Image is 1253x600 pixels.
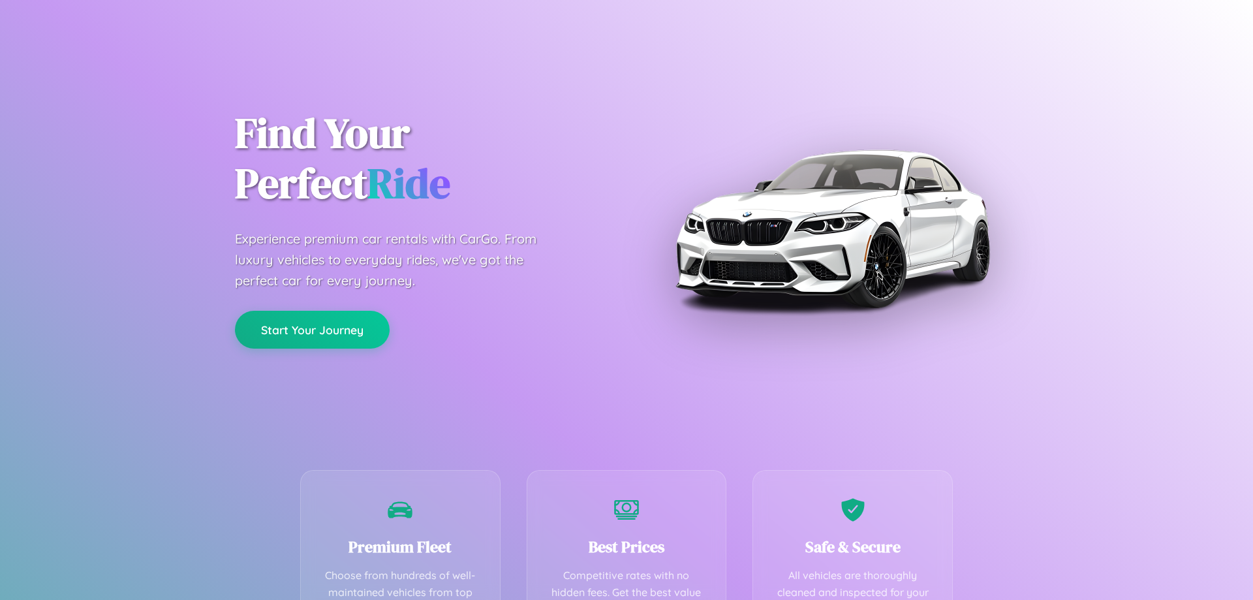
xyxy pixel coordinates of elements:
[773,536,933,558] h3: Safe & Secure
[235,229,561,291] p: Experience premium car rentals with CarGo. From luxury vehicles to everyday rides, we've got the ...
[367,155,450,212] span: Ride
[669,65,995,392] img: Premium BMW car rental vehicle
[547,536,707,558] h3: Best Prices
[235,108,607,209] h1: Find Your Perfect
[320,536,480,558] h3: Premium Fleet
[235,311,390,349] button: Start Your Journey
